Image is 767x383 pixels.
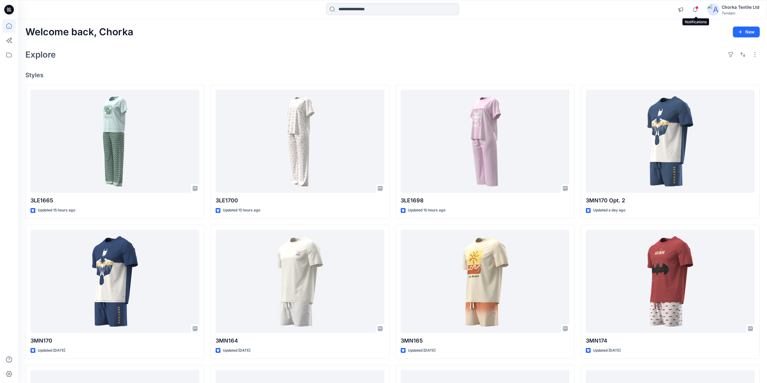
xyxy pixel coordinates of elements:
p: Updated 15 hours ago [223,207,260,214]
a: 3MN165 [401,230,570,333]
a: 3MN164 [216,230,384,333]
h2: Welcome back, Chorka [25,27,133,38]
a: 3MN170 [30,230,199,333]
p: 3LE1698 [401,196,570,205]
p: Updated [DATE] [408,347,435,354]
p: Updated [DATE] [38,347,65,354]
h4: Styles [25,71,760,79]
p: Updated 15 hours ago [408,207,445,214]
a: 3LE1700 [216,90,384,193]
p: 3MN170 Opt. 2 [586,196,755,205]
p: 3LE1700 [216,196,384,205]
p: Updated a day ago [593,207,625,214]
p: 3LE1665 [30,196,199,205]
div: Chorka Textile Ltd [722,4,759,11]
a: 3MN170 Opt. 2 [586,90,755,193]
a: 3MN174 [586,230,755,333]
a: 3LE1665 [30,90,199,193]
div: Tendam [722,11,759,15]
h2: Explore [25,50,56,59]
p: 3MN170 [30,337,199,345]
img: avatar [707,4,719,16]
p: Updated [DATE] [593,347,621,354]
p: 3MN174 [586,337,755,345]
p: 3MN165 [401,337,570,345]
p: Updated [DATE] [223,347,250,354]
a: 3LE1698 [401,90,570,193]
p: 3MN164 [216,337,384,345]
button: New [733,27,760,37]
p: Updated 15 hours ago [38,207,75,214]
